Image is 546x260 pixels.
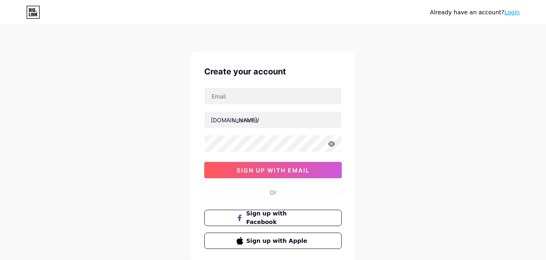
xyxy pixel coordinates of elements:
span: Sign up with Facebook [246,209,310,226]
a: Login [504,9,520,16]
div: Or [270,188,276,197]
input: username [205,112,341,128]
span: Sign up with Apple [246,237,310,245]
button: Sign up with Apple [204,233,342,249]
div: [DOMAIN_NAME]/ [211,116,259,124]
div: Create your account [204,65,342,78]
span: sign up with email [237,167,310,174]
input: Email [205,88,341,104]
div: Already have an account? [430,8,520,17]
button: Sign up with Facebook [204,210,342,226]
button: sign up with email [204,162,342,178]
